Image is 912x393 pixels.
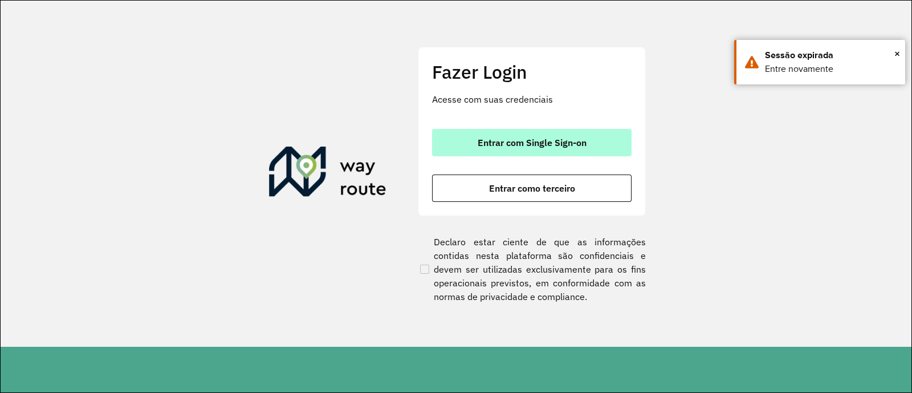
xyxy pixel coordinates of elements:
button: button [432,129,632,156]
div: Sessão expirada [765,48,897,62]
span: Entrar com Single Sign-on [478,138,587,147]
img: Roteirizador AmbevTech [269,147,386,201]
span: × [894,45,900,62]
div: Entre novamente [765,62,897,76]
h2: Fazer Login [432,61,632,83]
button: button [432,175,632,202]
p: Acesse com suas credenciais [432,92,632,106]
span: Entrar como terceiro [489,184,575,193]
label: Declaro estar ciente de que as informações contidas nesta plataforma são confidenciais e devem se... [418,235,646,303]
button: Close [894,45,900,62]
